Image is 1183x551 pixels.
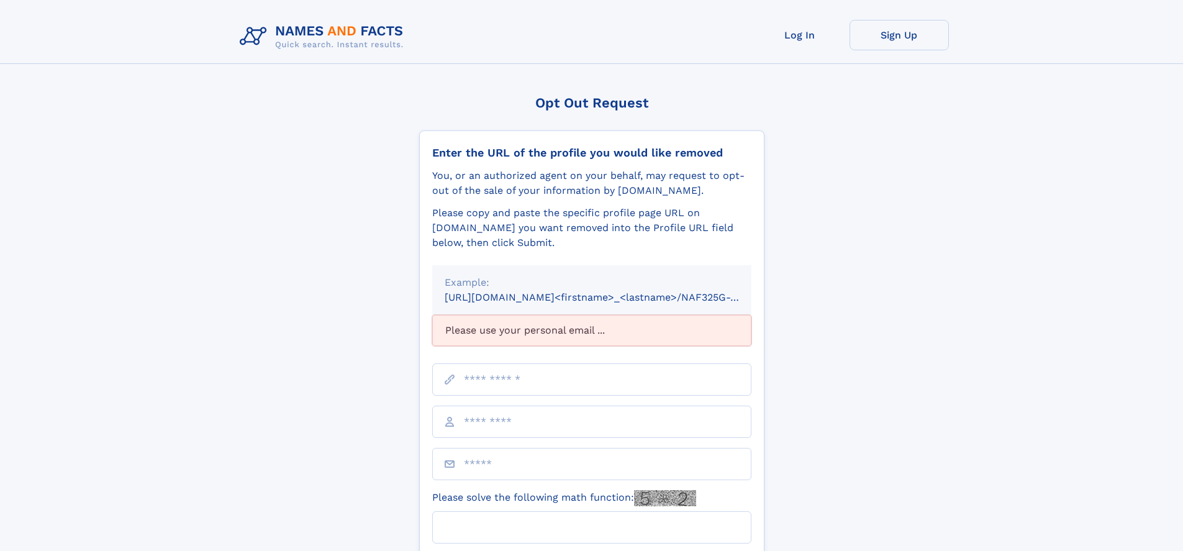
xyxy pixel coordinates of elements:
img: Logo Names and Facts [235,20,414,53]
div: You, or an authorized agent on your behalf, may request to opt-out of the sale of your informatio... [432,168,751,198]
a: Sign Up [850,20,949,50]
div: Please copy and paste the specific profile page URL on [DOMAIN_NAME] you want removed into the Pr... [432,206,751,250]
div: Enter the URL of the profile you would like removed [432,146,751,160]
a: Log In [750,20,850,50]
small: [URL][DOMAIN_NAME]<firstname>_<lastname>/NAF325G-xxxxxxxx [445,291,775,303]
div: Opt Out Request [419,95,764,111]
label: Please solve the following math function: [432,490,696,506]
div: Example: [445,275,739,290]
div: Please use your personal email ... [432,315,751,346]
